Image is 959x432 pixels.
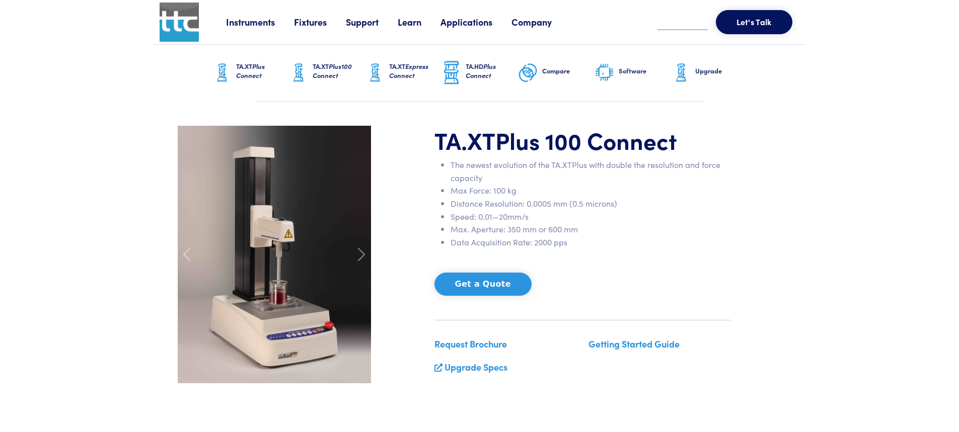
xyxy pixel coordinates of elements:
img: compare-graphic.png [518,60,538,85]
a: TA.XTPlus100 Connect [288,45,365,101]
li: Speed: 0.01—20mm/s [451,210,730,223]
img: ttc_logo_1x1_v1.0.png [160,3,199,42]
a: TA.XTExpress Connect [365,45,441,101]
a: Request Brochure [434,337,507,350]
a: Getting Started Guide [588,337,680,350]
h1: TA.XT [434,126,730,155]
a: Instruments [226,16,294,28]
span: Plus 100 Connect [495,124,677,156]
h6: Software [619,66,671,75]
a: Software [595,45,671,101]
h6: Upgrade [695,66,748,75]
a: Company [511,16,571,28]
li: Distance Resolution: 0.0005 mm (0.5 microns) [451,197,730,210]
a: Upgrade [671,45,748,101]
span: Plus Connect [236,61,265,80]
h6: Compare [542,66,595,75]
a: TA.HDPlus Connect [441,45,518,101]
img: ta-hd-graphic.png [441,60,462,86]
li: The newest evolution of the TA.XTPlus with double the resolution and force capacity [451,158,730,184]
a: Support [346,16,398,28]
button: Get a Quote [434,273,532,296]
li: Max. Aperture: 350 mm or 600 mm [451,223,730,236]
a: TA.XTPlus Connect [212,45,288,101]
h6: TA.XT [389,62,441,80]
span: Express Connect [389,61,428,80]
a: Fixtures [294,16,346,28]
h6: TA.XT [236,62,288,80]
h6: TA.HD [466,62,518,80]
a: Learn [398,16,440,28]
img: ta-xt-graphic.png [365,60,385,85]
a: Applications [440,16,511,28]
img: ta-xt-graphic.png [212,60,232,85]
a: Upgrade Specs [445,361,507,373]
span: Plus100 Connect [313,61,352,80]
a: Compare [518,45,595,101]
h6: TA.XT [313,62,365,80]
img: ta-xt-graphic.png [671,60,691,85]
span: Plus Connect [466,61,496,80]
button: Let's Talk [716,10,792,34]
li: Data Acquisition Rate: 2000 pps [451,236,730,249]
img: ta-xt-plus-100-gel-red.jpg [178,126,371,383]
img: software-graphic.png [595,62,615,83]
img: ta-xt-graphic.png [288,60,309,85]
li: Max Force: 100 kg [451,184,730,197]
